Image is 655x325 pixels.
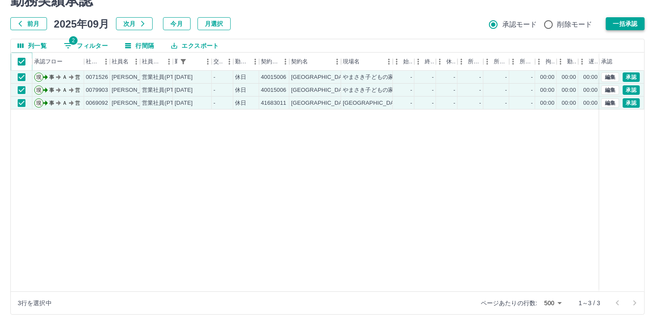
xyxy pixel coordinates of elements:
[411,73,412,81] div: -
[197,17,231,30] button: 月選択
[458,53,483,71] div: 所定開始
[331,55,344,68] button: メニュー
[583,73,598,81] div: 00:00
[261,86,286,94] div: 40015006
[343,53,360,71] div: 現場名
[411,99,412,107] div: -
[142,99,187,107] div: 営業社員(PT契約)
[49,100,54,106] text: 事
[531,86,533,94] div: -
[601,85,619,95] button: 編集
[540,99,555,107] div: 00:00
[535,53,557,71] div: 拘束
[479,99,481,107] div: -
[75,100,80,106] text: 営
[36,100,41,106] text: 現
[505,86,507,94] div: -
[175,99,193,107] div: [DATE]
[86,53,100,71] div: 社員番号
[479,86,481,94] div: -
[454,99,455,107] div: -
[479,73,481,81] div: -
[289,53,341,71] div: 契約名
[213,99,215,107] div: -
[142,53,163,71] div: 社員区分
[531,99,533,107] div: -
[112,86,159,94] div: [PERSON_NAME]
[623,72,640,82] button: 承認
[201,55,214,68] button: メニュー
[62,87,67,93] text: Ａ
[343,86,394,94] div: やまさき子どもの家
[562,73,576,81] div: 00:00
[382,55,395,68] button: メニュー
[49,87,54,93] text: 事
[599,53,644,71] div: 承認
[84,53,110,71] div: 社員番号
[509,53,535,71] div: 所定休憩
[583,86,598,94] div: 00:00
[606,17,645,30] button: 一括承認
[494,53,508,71] div: 所定終業
[10,17,47,30] button: 前月
[235,73,246,81] div: 休日
[505,73,507,81] div: -
[49,74,54,80] text: 事
[86,73,108,81] div: 0071526
[432,86,434,94] div: -
[62,100,67,106] text: Ａ
[483,53,509,71] div: 所定終業
[142,86,187,94] div: 営業社員(PT契約)
[213,53,223,71] div: 交通費
[112,73,159,81] div: [PERSON_NAME]
[112,99,159,107] div: [PERSON_NAME]
[558,19,592,30] span: 削除モード
[454,73,455,81] div: -
[235,86,246,94] div: 休日
[589,53,598,71] div: 遅刻等
[57,39,115,52] button: フィルター表示
[411,86,412,94] div: -
[212,53,233,71] div: 交通費
[177,56,189,68] div: 1件のフィルターを適用中
[100,55,113,68] button: メニュー
[393,53,414,71] div: 始業
[446,53,456,71] div: 休憩
[118,39,161,52] button: 行間隔
[436,53,458,71] div: 休憩
[69,36,78,45] span: 2
[562,99,576,107] div: 00:00
[235,99,246,107] div: 休日
[32,53,84,71] div: 承認フロー
[540,73,555,81] div: 00:00
[249,55,262,68] button: メニュー
[541,297,565,309] div: 500
[502,19,537,30] span: 承認モード
[557,53,578,71] div: 勤務
[468,53,482,71] div: 所定開始
[481,299,537,307] p: ページあたりの行数:
[116,17,153,30] button: 次月
[432,99,434,107] div: -
[173,53,212,71] div: 勤務日
[261,99,286,107] div: 41683011
[36,87,41,93] text: 現
[140,53,173,71] div: 社員区分
[223,55,236,68] button: メニュー
[341,53,393,71] div: 現場名
[545,53,555,71] div: 拘束
[34,53,63,71] div: 承認フロー
[235,53,249,71] div: 勤務区分
[601,98,619,108] button: 編集
[261,73,286,81] div: 40015006
[579,299,600,307] p: 1～3 / 3
[110,53,140,71] div: 社員名
[213,73,215,81] div: -
[291,86,351,94] div: [GEOGRAPHIC_DATA]
[531,73,533,81] div: -
[213,86,215,94] div: -
[583,99,598,107] div: 00:00
[623,85,640,95] button: 承認
[62,74,67,80] text: Ａ
[163,55,176,68] button: メニュー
